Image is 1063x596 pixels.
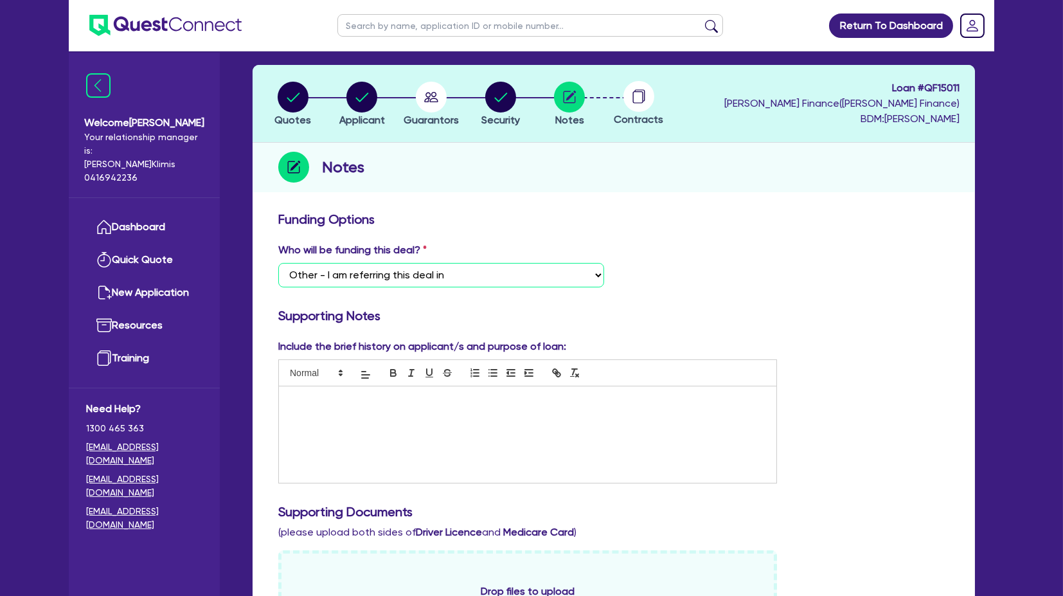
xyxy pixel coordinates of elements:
[86,309,202,342] a: Resources
[86,473,202,500] a: [EMAIL_ADDRESS][DOMAIN_NAME]
[724,80,960,96] span: Loan # QF15011
[322,156,364,179] h2: Notes
[829,14,953,38] a: Return To Dashboard
[403,81,460,129] button: Guarantors
[278,242,427,258] label: Who will be funding this deal?
[724,97,960,109] span: [PERSON_NAME] Finance ( [PERSON_NAME] Finance )
[96,285,112,300] img: new-application
[416,526,482,538] b: Driver Licence
[86,73,111,98] img: icon-menu-close
[86,211,202,244] a: Dashboard
[278,504,949,519] h3: Supporting Documents
[278,339,566,354] label: Include the brief history on applicant/s and purpose of loan:
[89,15,242,36] img: quest-connect-logo-blue
[503,526,574,538] b: Medicare Card
[956,9,989,42] a: Dropdown toggle
[278,308,949,323] h3: Supporting Notes
[84,115,204,131] span: Welcome [PERSON_NAME]
[96,252,112,267] img: quick-quote
[86,505,202,532] a: [EMAIL_ADDRESS][DOMAIN_NAME]
[278,152,309,183] img: step-icon
[724,111,960,127] span: BDM: [PERSON_NAME]
[86,342,202,375] a: Training
[274,81,312,129] button: Quotes
[86,276,202,309] a: New Application
[481,114,520,126] span: Security
[278,526,576,538] span: (please upload both sides of and )
[553,81,585,129] button: Notes
[274,114,311,126] span: Quotes
[84,131,204,185] span: Your relationship manager is: [PERSON_NAME] Klimis 0416942236
[337,14,723,37] input: Search by name, application ID or mobile number...
[555,114,584,126] span: Notes
[614,113,663,125] span: Contracts
[96,318,112,333] img: resources
[339,81,386,129] button: Applicant
[86,422,202,435] span: 1300 465 363
[86,440,202,467] a: [EMAIL_ADDRESS][DOMAIN_NAME]
[404,114,459,126] span: Guarantors
[86,244,202,276] a: Quick Quote
[339,114,385,126] span: Applicant
[481,81,521,129] button: Security
[96,350,112,366] img: training
[278,212,949,227] h3: Funding Options
[86,401,202,417] span: Need Help?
